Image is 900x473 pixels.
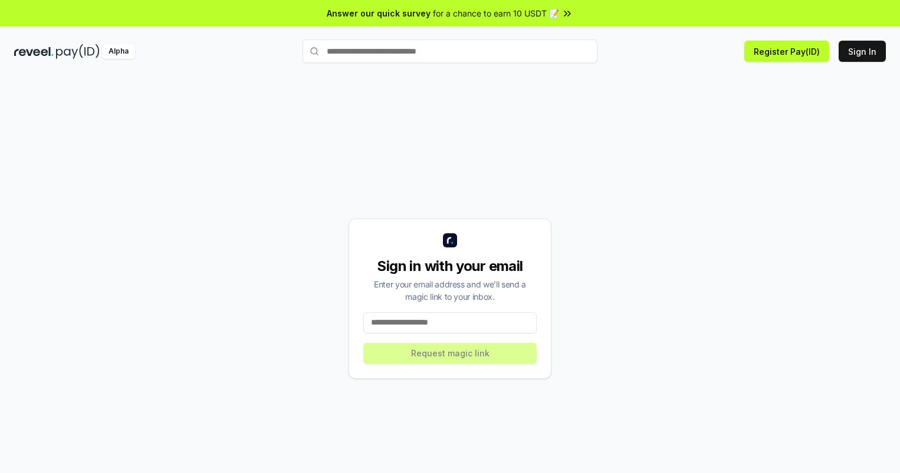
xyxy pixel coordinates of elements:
div: Sign in with your email [363,257,537,276]
div: Alpha [102,44,135,59]
div: Enter your email address and we’ll send a magic link to your inbox. [363,278,537,303]
img: pay_id [56,44,100,59]
span: Answer our quick survey [327,7,431,19]
button: Register Pay(ID) [744,41,829,62]
button: Sign In [839,41,886,62]
img: logo_small [443,233,457,247]
span: for a chance to earn 10 USDT 📝 [433,7,559,19]
img: reveel_dark [14,44,54,59]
